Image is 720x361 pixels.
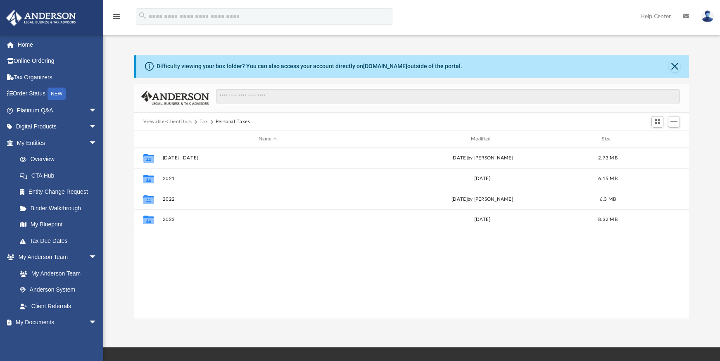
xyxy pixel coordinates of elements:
[143,118,192,126] button: Viewable-ClientDocs
[12,265,101,282] a: My Anderson Team
[89,119,105,135] span: arrow_drop_down
[12,216,105,233] a: My Blueprint
[89,249,105,266] span: arrow_drop_down
[377,216,587,223] div: [DATE]
[157,62,462,71] div: Difficulty viewing your box folder? You can also access your account directly on outside of the p...
[598,156,618,160] span: 2.73 MB
[701,10,714,22] img: User Pic
[162,217,373,223] button: 2023
[6,249,105,266] a: My Anderson Teamarrow_drop_down
[669,61,680,72] button: Close
[12,282,105,298] a: Anderson System
[12,298,105,314] a: Client Referrals
[138,11,147,20] i: search
[12,233,109,249] a: Tax Due Dates
[591,135,624,143] div: Size
[216,89,680,104] input: Search files and folders
[12,151,109,168] a: Overview
[12,330,101,347] a: Box
[6,102,109,119] a: Platinum Q&Aarrow_drop_down
[6,53,109,69] a: Online Ordering
[216,118,250,126] button: Personal Taxes
[12,184,109,200] a: Entity Change Request
[598,217,618,222] span: 8.32 MB
[377,196,587,203] div: [DATE] by [PERSON_NAME]
[668,116,680,128] button: Add
[134,147,689,318] div: grid
[89,135,105,152] span: arrow_drop_down
[6,314,105,331] a: My Documentsarrow_drop_down
[162,176,373,181] button: 2021
[363,63,407,69] a: [DOMAIN_NAME]
[6,119,109,135] a: Digital Productsarrow_drop_down
[162,197,373,202] button: 2022
[200,118,208,126] button: Tax
[112,12,121,21] i: menu
[377,175,587,183] div: [DATE]
[162,155,373,161] button: [DATE]-[DATE]
[6,36,109,53] a: Home
[6,85,109,102] a: Order StatusNEW
[138,135,158,143] div: id
[12,167,109,184] a: CTA Hub
[89,314,105,331] span: arrow_drop_down
[48,88,66,100] div: NEW
[377,135,588,143] div: Modified
[89,102,105,119] span: arrow_drop_down
[377,154,587,162] div: [DATE] by [PERSON_NAME]
[162,135,373,143] div: Name
[598,176,618,181] span: 6.15 MB
[628,135,686,143] div: id
[6,135,109,151] a: My Entitiesarrow_drop_down
[4,10,78,26] img: Anderson Advisors Platinum Portal
[112,16,121,21] a: menu
[651,116,664,128] button: Switch to Grid View
[599,197,616,202] span: 6.3 MB
[6,69,109,85] a: Tax Organizers
[12,200,109,216] a: Binder Walkthrough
